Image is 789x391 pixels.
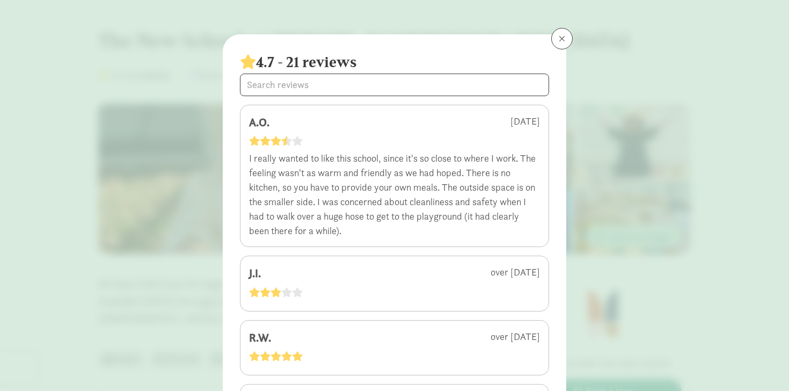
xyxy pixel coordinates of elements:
[348,329,540,351] div: over [DATE]
[249,151,540,238] div: I really wanted to like this school, since it's so close to where I work. The feeling wasn't as w...
[348,265,540,286] div: over [DATE]
[240,52,549,74] div: 4.7 - 21 reviews
[348,114,540,135] div: [DATE]
[249,265,348,282] div: J.I.
[249,114,348,131] div: A.O.
[240,74,549,96] input: Search reviews
[249,329,348,346] div: R.W.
